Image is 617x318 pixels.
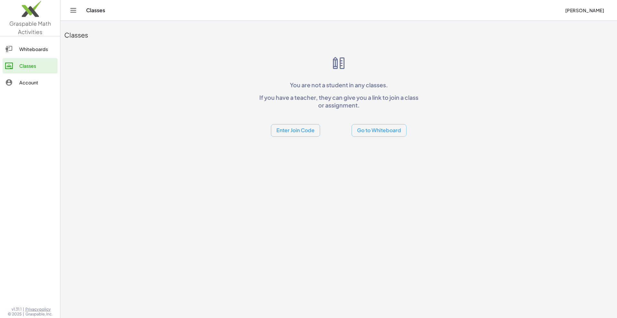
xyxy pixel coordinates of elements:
button: Enter Join Code [271,124,320,137]
p: You are not a student in any classes. [256,81,421,89]
a: Account [3,75,58,90]
span: | [23,312,24,317]
span: Graspable Math Activities [9,20,51,35]
p: If you have a teacher, they can give you a link to join a class or assignment. [256,94,421,109]
button: Toggle navigation [68,5,78,15]
div: Classes [19,62,55,70]
div: Account [19,79,55,86]
a: Classes [3,58,58,73]
span: v1.31.1 [12,307,22,312]
a: Whiteboards [3,41,58,57]
button: Go to Whiteboard [352,124,407,137]
a: Privacy policy [25,307,53,312]
span: © 2025 [8,312,22,317]
span: [PERSON_NAME] [565,7,604,13]
span: Graspable, Inc. [25,312,53,317]
div: Whiteboards [19,45,55,53]
button: [PERSON_NAME] [560,4,609,16]
span: | [23,307,24,312]
div: Classes [64,30,613,39]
